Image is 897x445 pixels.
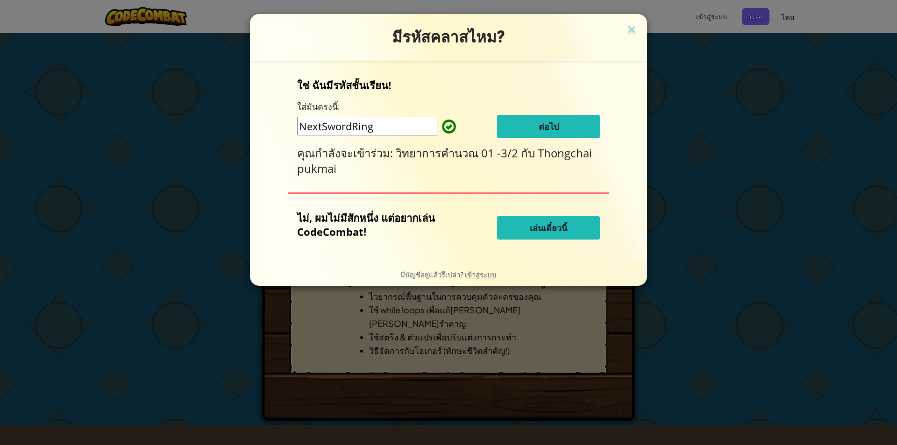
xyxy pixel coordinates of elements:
[521,145,538,161] span: กับ
[297,101,340,113] label: ใส่มันตรงนี้:
[392,28,505,46] span: มีรหัสคลาสไหม?
[297,211,450,239] p: ไม่, ผมไม่มีสักหนึ่ง แต่อยากเล่น CodeCombat!
[530,222,567,233] span: เล่นเดี๋ยวนี้
[297,78,600,92] p: ใช่ ฉันมีรหัสชั้นเรียน!
[539,121,559,132] span: ต่อไป
[297,145,396,161] span: คุณกำลังจะเข้าร่วม:
[626,23,638,37] img: close icon
[400,270,465,279] span: มีบัญชีอยู่แล้วรึเปล่า?
[465,270,497,279] a: เข้าสู่ระบบ
[497,216,600,240] button: เล่นเดี๋ยวนี้
[497,115,600,138] button: ต่อไป
[396,145,521,161] span: วิทยาการคำนวณ 01 -3/2
[297,145,592,176] span: Thongchai pukmai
